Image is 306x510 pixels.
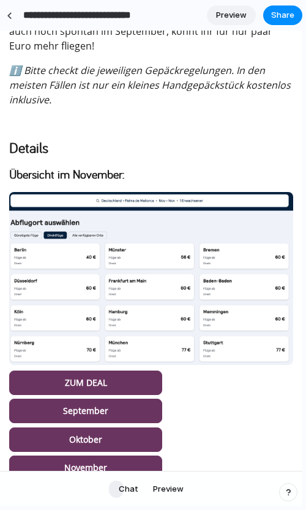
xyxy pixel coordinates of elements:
i: ℹ️ Bitte checkt die jeweiligen Gepäckregelungen. In den meisten Fällen ist nur ein kleines Handge... [9,33,291,76]
span: Oktober [69,402,102,416]
span: Preview [216,9,247,21]
a: Preview [207,6,256,25]
button: Preview [146,479,191,499]
span: Preview [153,483,184,495]
h3: Übersicht im November: [9,136,293,152]
h2: Details [9,109,293,126]
span: Chat [119,483,138,495]
button: Chat [111,479,146,499]
span: ZUM DEAL [65,346,107,359]
span: September [63,374,108,387]
span: November [64,431,107,444]
button: Share [263,6,302,25]
span: Share [271,9,294,21]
